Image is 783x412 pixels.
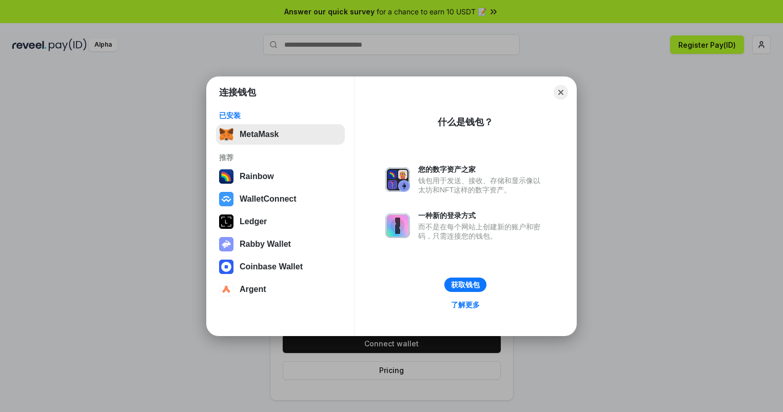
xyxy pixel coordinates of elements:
div: 什么是钱包？ [438,116,493,128]
div: 而不是在每个网站上创建新的账户和密码，只需连接您的钱包。 [418,222,545,241]
div: 钱包用于发送、接收、存储和显示像以太坊和NFT这样的数字资产。 [418,176,545,194]
div: WalletConnect [240,194,297,204]
div: Rabby Wallet [240,240,291,249]
div: 已安装 [219,111,342,120]
button: Rainbow [216,166,345,187]
img: svg+xml,%3Csvg%20width%3D%2228%22%20height%3D%2228%22%20viewBox%3D%220%200%2028%2028%22%20fill%3D... [219,192,233,206]
div: Coinbase Wallet [240,262,303,271]
div: Rainbow [240,172,274,181]
img: svg+xml,%3Csvg%20xmlns%3D%22http%3A%2F%2Fwww.w3.org%2F2000%2Fsvg%22%20fill%3D%22none%22%20viewBox... [385,167,410,192]
div: 您的数字资产之家 [418,165,545,174]
h1: 连接钱包 [219,86,256,99]
button: Argent [216,279,345,300]
img: svg+xml,%3Csvg%20xmlns%3D%22http%3A%2F%2Fwww.w3.org%2F2000%2Fsvg%22%20fill%3D%22none%22%20viewBox... [385,213,410,238]
div: 获取钱包 [451,280,480,289]
div: 了解更多 [451,300,480,309]
img: svg+xml,%3Csvg%20width%3D%22120%22%20height%3D%22120%22%20viewBox%3D%220%200%20120%20120%22%20fil... [219,169,233,184]
button: Ledger [216,211,345,232]
button: Rabby Wallet [216,234,345,254]
img: svg+xml,%3Csvg%20width%3D%2228%22%20height%3D%2228%22%20viewBox%3D%220%200%2028%2028%22%20fill%3D... [219,282,233,297]
div: Argent [240,285,266,294]
div: Ledger [240,217,267,226]
button: WalletConnect [216,189,345,209]
img: svg+xml,%3Csvg%20xmlns%3D%22http%3A%2F%2Fwww.w3.org%2F2000%2Fsvg%22%20width%3D%2228%22%20height%3... [219,214,233,229]
img: svg+xml,%3Csvg%20width%3D%2228%22%20height%3D%2228%22%20viewBox%3D%220%200%2028%2028%22%20fill%3D... [219,260,233,274]
button: Close [554,85,568,100]
div: MetaMask [240,130,279,139]
button: MetaMask [216,124,345,145]
button: 获取钱包 [444,278,486,292]
button: Coinbase Wallet [216,257,345,277]
div: 推荐 [219,153,342,162]
div: 一种新的登录方式 [418,211,545,220]
img: svg+xml,%3Csvg%20xmlns%3D%22http%3A%2F%2Fwww.w3.org%2F2000%2Fsvg%22%20fill%3D%22none%22%20viewBox... [219,237,233,251]
img: svg+xml,%3Csvg%20fill%3D%22none%22%20height%3D%2233%22%20viewBox%3D%220%200%2035%2033%22%20width%... [219,127,233,142]
a: 了解更多 [445,298,486,311]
